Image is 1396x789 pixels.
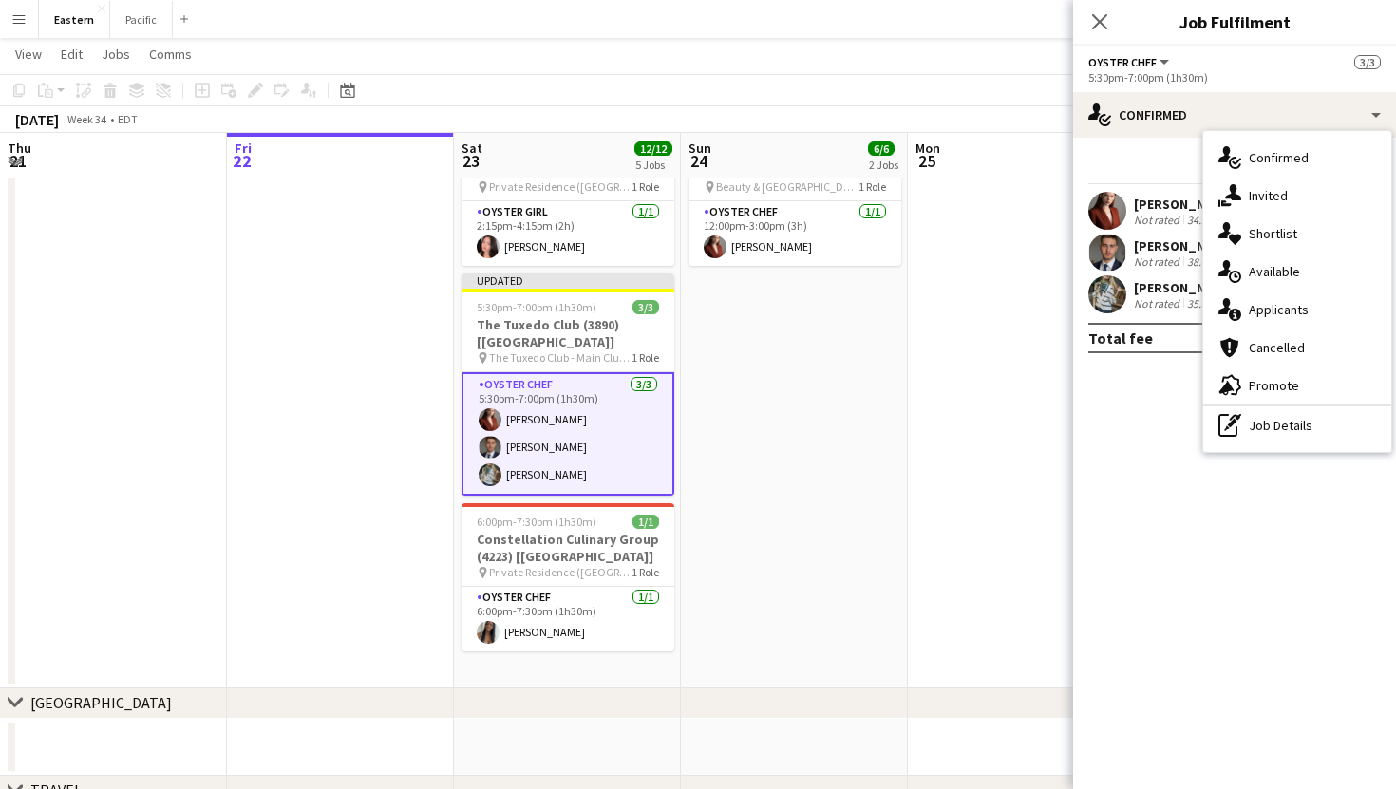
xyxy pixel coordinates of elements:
[869,158,898,172] div: 2 Jobs
[235,140,252,157] span: Fri
[462,316,674,350] h3: The Tuxedo Club (3890) [[GEOGRAPHIC_DATA]]
[459,150,482,172] span: 23
[1134,213,1183,227] div: Not rated
[915,140,940,157] span: Mon
[1073,92,1396,138] div: Confirmed
[689,118,901,266] app-job-card: 12:00pm-3:00pm (3h)1/1Independence Wine & Spirits (4230) [[GEOGRAPHIC_DATA]] Beauty & [GEOGRAPHIC...
[61,46,83,63] span: Edit
[462,273,674,289] div: Updated
[686,150,711,172] span: 24
[1134,279,1252,296] div: [PERSON_NAME]
[632,565,659,579] span: 1 Role
[1134,296,1183,310] div: Not rated
[1203,177,1391,215] div: Invited
[632,179,659,194] span: 1 Role
[1203,329,1391,366] div: Cancelled
[462,118,674,266] app-job-card: 2:15pm-4:15pm (2h)1/1[PERSON_NAME] (4260) [[GEOGRAPHIC_DATA]] Private Residence ([GEOGRAPHIC_DATA...
[635,158,671,172] div: 5 Jobs
[689,201,901,266] app-card-role: Oyster Chef1/112:00pm-3:00pm (3h)[PERSON_NAME]
[1134,254,1183,269] div: Not rated
[462,273,674,496] app-job-card: Updated5:30pm-7:00pm (1h30m)3/3The Tuxedo Club (3890) [[GEOGRAPHIC_DATA]] The Tuxedo Club - Main ...
[489,565,632,579] span: Private Residence ([GEOGRAPHIC_DATA], [GEOGRAPHIC_DATA])
[462,201,674,266] app-card-role: Oyster Girl1/12:15pm-4:15pm (2h)[PERSON_NAME]
[632,300,659,314] span: 3/3
[232,150,252,172] span: 22
[868,141,895,156] span: 6/6
[118,112,138,126] div: EDT
[1134,196,1246,213] div: [PERSON_NAME]
[1354,55,1381,69] span: 3/3
[1088,70,1381,85] div: 5:30pm-7:00pm (1h30m)
[1183,254,1229,269] div: 38.41mi
[462,503,674,651] app-job-card: 6:00pm-7:30pm (1h30m)1/1Constellation Culinary Group (4223) [[GEOGRAPHIC_DATA]] Private Residence...
[477,515,596,529] span: 6:00pm-7:30pm (1h30m)
[30,693,172,712] div: [GEOGRAPHIC_DATA]
[8,140,31,157] span: Thu
[1134,237,1252,254] div: [PERSON_NAME]
[1203,291,1391,329] div: Applicants
[15,46,42,63] span: View
[1203,406,1391,444] div: Job Details
[632,515,659,529] span: 1/1
[110,1,173,38] button: Pacific
[1183,213,1223,227] div: 34.2mi
[489,350,632,365] span: The Tuxedo Club - Main Clubhouse ([GEOGRAPHIC_DATA], [GEOGRAPHIC_DATA])
[462,140,482,157] span: Sat
[1088,55,1172,69] button: Oyster Chef
[1203,215,1391,253] div: Shortlist
[63,112,110,126] span: Week 34
[53,42,90,66] a: Edit
[39,1,110,38] button: Eastern
[1203,253,1391,291] div: Available
[1088,55,1157,69] span: Oyster Chef
[462,587,674,651] app-card-role: Oyster Chef1/16:00pm-7:30pm (1h30m)[PERSON_NAME]
[5,150,31,172] span: 21
[477,300,596,314] span: 5:30pm-7:00pm (1h30m)
[8,42,49,66] a: View
[858,179,886,194] span: 1 Role
[462,531,674,565] h3: Constellation Culinary Group (4223) [[GEOGRAPHIC_DATA]]
[1183,296,1229,310] div: 35.34mi
[94,42,138,66] a: Jobs
[141,42,199,66] a: Comms
[913,150,940,172] span: 25
[149,46,192,63] span: Comms
[102,46,130,63] span: Jobs
[15,110,59,129] div: [DATE]
[716,179,858,194] span: Beauty & [GEOGRAPHIC_DATA] [GEOGRAPHIC_DATA]
[1073,9,1396,34] h3: Job Fulfilment
[462,372,674,496] app-card-role: Oyster Chef3/35:30pm-7:00pm (1h30m)[PERSON_NAME][PERSON_NAME][PERSON_NAME]
[489,179,632,194] span: Private Residence ([GEOGRAPHIC_DATA], [GEOGRAPHIC_DATA])
[632,350,659,365] span: 1 Role
[634,141,672,156] span: 12/12
[689,140,711,157] span: Sun
[1088,329,1153,348] div: Total fee
[1203,139,1391,177] div: Confirmed
[1203,366,1391,404] div: Promote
